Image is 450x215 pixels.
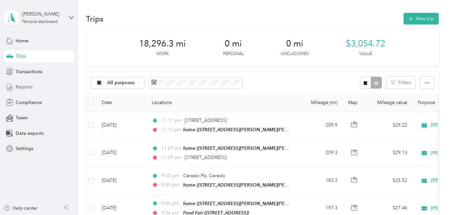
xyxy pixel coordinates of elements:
span: home ([STREET_ADDRESS][PERSON_NAME][PERSON_NAME], ) [183,201,319,206]
span: 9:55 pm [161,181,180,188]
div: [PERSON_NAME] [22,11,64,18]
span: 11:11 pm [161,126,180,134]
th: Mileage (mi) [299,93,343,112]
span: Compliance [16,99,42,106]
th: Locations [146,93,299,112]
p: Value [359,51,372,57]
span: 11:09 pm [161,154,182,161]
td: 183.3 [299,167,343,194]
button: Filters [386,77,415,89]
p: Work [156,51,169,57]
span: [STREET_ADDRESS] [185,155,227,160]
span: 11:11 pm [161,117,182,124]
span: 18,296.3 mi [139,38,186,49]
span: Ceredo Plz, Ceredo [183,173,225,179]
span: home ([STREET_ADDRESS][PERSON_NAME][PERSON_NAME], ) [183,182,319,188]
th: Date [97,93,146,112]
span: 9:54 pm [161,200,180,207]
th: Mileage value [366,93,412,112]
span: [STREET_ADDRESS] [185,118,227,123]
td: [DATE] [97,112,146,139]
span: Transactions [16,68,42,75]
span: 11:09 pm [161,145,180,152]
h1: Trips [86,15,104,22]
span: 9:55 pm [161,172,180,180]
span: 0 mi [225,38,242,49]
td: 209.9 [299,112,343,139]
td: 209.3 [299,139,343,167]
td: $29.22 [366,112,412,139]
p: Personal [223,51,244,57]
button: New trip [404,13,439,25]
span: Data exports [16,130,44,137]
td: $29.13 [366,139,412,167]
td: [DATE] [97,139,146,167]
span: Taxes [16,114,28,121]
span: Reports [16,83,33,90]
iframe: Everlance-gr Chat Button Frame [413,178,450,215]
span: Home [16,37,29,44]
span: Trips [16,53,26,60]
div: Personal dashboard [22,20,58,24]
td: [DATE] [97,167,146,194]
th: Map [343,93,366,112]
span: 0 mi [286,38,303,49]
span: All purposes [107,81,135,85]
p: Unclassified [281,51,309,57]
span: home ([STREET_ADDRESS][PERSON_NAME][PERSON_NAME], ) [183,127,319,133]
span: home ([STREET_ADDRESS][PERSON_NAME][PERSON_NAME], ) [183,145,319,151]
span: $3,054.72 [346,38,385,49]
td: $25.52 [366,167,412,194]
button: Help center [4,205,37,212]
span: Settings [16,145,33,152]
